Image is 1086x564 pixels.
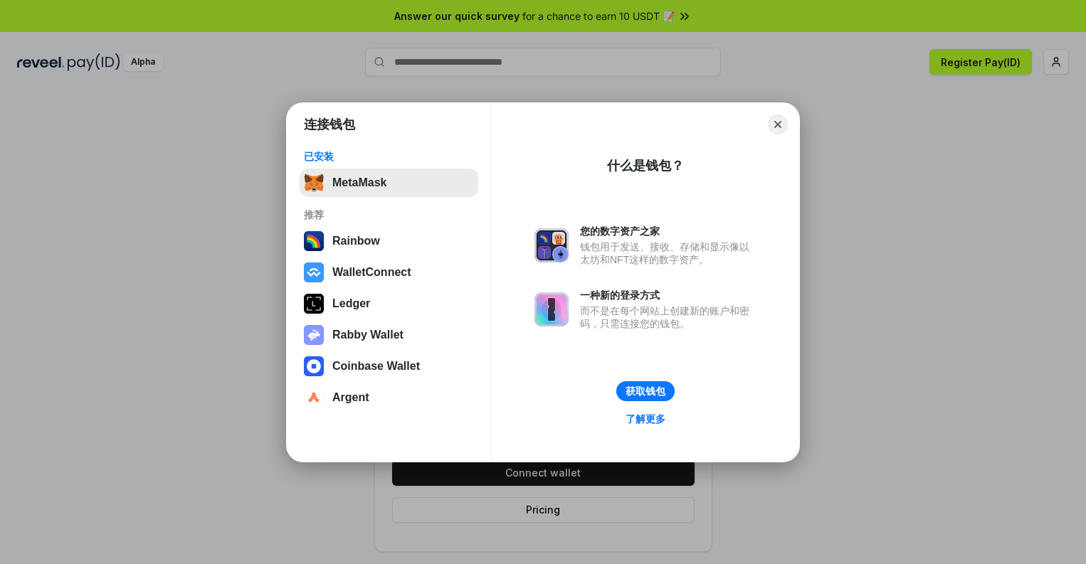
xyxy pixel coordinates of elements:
div: 一种新的登录方式 [580,289,756,302]
img: svg+xml,%3Csvg%20width%3D%2228%22%20height%3D%2228%22%20viewBox%3D%220%200%2028%2028%22%20fill%3D... [304,356,324,376]
button: Argent [300,383,478,412]
img: svg+xml,%3Csvg%20width%3D%2228%22%20height%3D%2228%22%20viewBox%3D%220%200%2028%2028%22%20fill%3D... [304,388,324,408]
img: svg+xml,%3Csvg%20width%3D%22120%22%20height%3D%22120%22%20viewBox%3D%220%200%20120%20120%22%20fil... [304,231,324,251]
img: svg+xml,%3Csvg%20xmlns%3D%22http%3A%2F%2Fwww.w3.org%2F2000%2Fsvg%22%20fill%3D%22none%22%20viewBox... [304,325,324,345]
div: Ledger [332,297,370,310]
button: Close [768,115,788,134]
div: 推荐 [304,208,474,221]
div: Argent [332,391,369,404]
button: Ledger [300,289,478,318]
button: Rainbow [300,227,478,255]
img: svg+xml,%3Csvg%20xmlns%3D%22http%3A%2F%2Fwww.w3.org%2F2000%2Fsvg%22%20fill%3D%22none%22%20viewBox... [534,228,569,262]
div: Rainbow [332,235,380,248]
h1: 连接钱包 [304,116,355,133]
img: svg+xml,%3Csvg%20xmlns%3D%22http%3A%2F%2Fwww.w3.org%2F2000%2Fsvg%22%20width%3D%2228%22%20height%3... [304,294,324,314]
img: svg+xml,%3Csvg%20fill%3D%22none%22%20height%3D%2233%22%20viewBox%3D%220%200%2035%2033%22%20width%... [304,173,324,193]
a: 了解更多 [617,410,674,428]
div: 钱包用于发送、接收、存储和显示像以太坊和NFT这样的数字资产。 [580,240,756,266]
div: 已安装 [304,150,474,163]
img: svg+xml,%3Csvg%20width%3D%2228%22%20height%3D%2228%22%20viewBox%3D%220%200%2028%2028%22%20fill%3D... [304,262,324,282]
div: 什么是钱包？ [607,157,684,174]
div: 您的数字资产之家 [580,225,756,238]
div: 了解更多 [626,413,665,425]
button: MetaMask [300,169,478,197]
button: Coinbase Wallet [300,352,478,381]
button: 获取钱包 [616,381,675,401]
div: 而不是在每个网站上创建新的账户和密码，只需连接您的钱包。 [580,304,756,330]
button: Rabby Wallet [300,321,478,349]
div: Rabby Wallet [332,329,404,341]
div: Coinbase Wallet [332,360,420,373]
img: svg+xml,%3Csvg%20xmlns%3D%22http%3A%2F%2Fwww.w3.org%2F2000%2Fsvg%22%20fill%3D%22none%22%20viewBox... [534,292,569,326]
div: 获取钱包 [626,385,665,398]
div: WalletConnect [332,266,411,279]
div: MetaMask [332,176,386,189]
button: WalletConnect [300,258,478,287]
